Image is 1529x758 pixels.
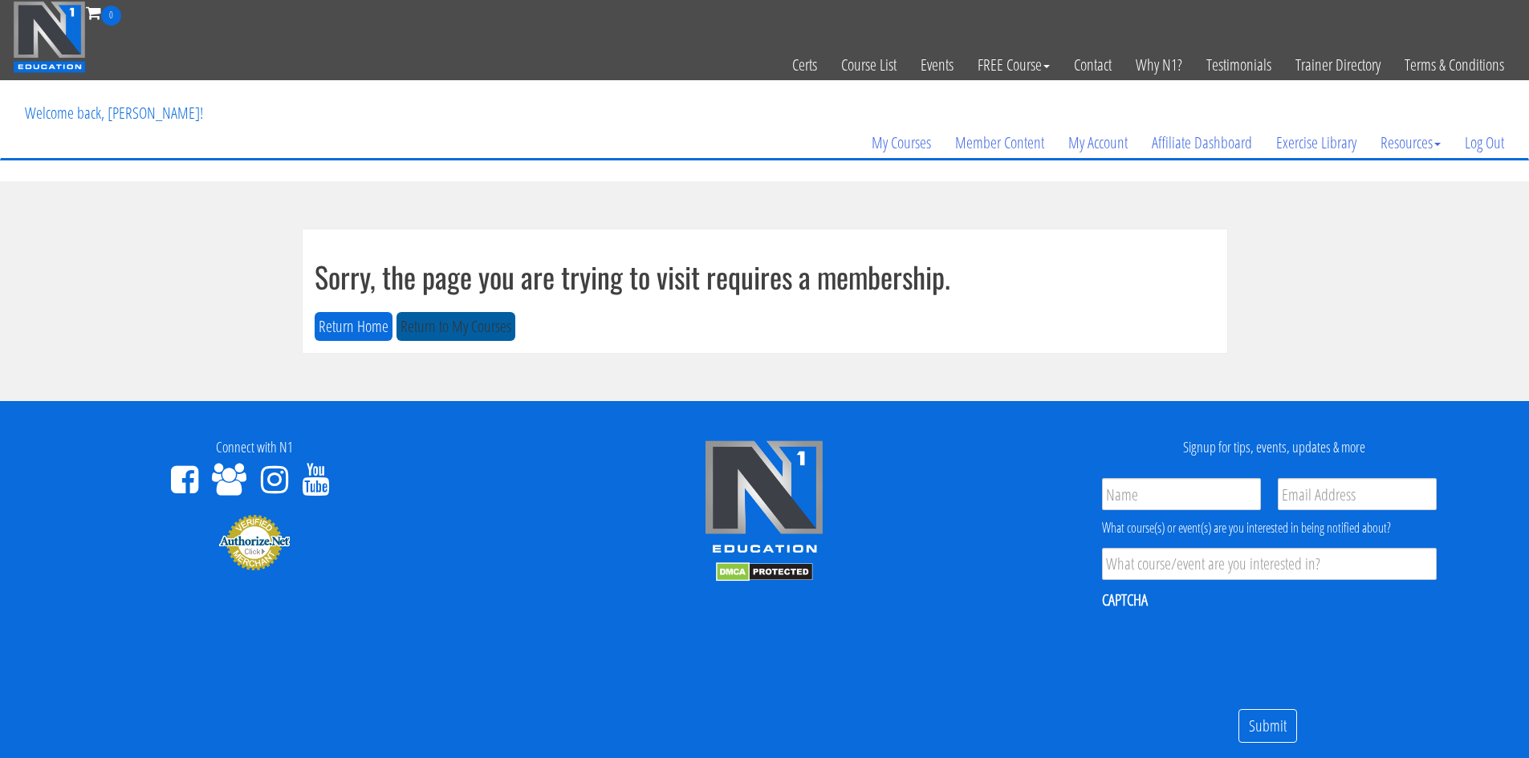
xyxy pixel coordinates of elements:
[13,81,215,145] p: Welcome back, [PERSON_NAME]!
[1102,621,1346,683] iframe: reCAPTCHA
[315,312,392,342] button: Return Home
[716,562,813,582] img: DMCA.com Protection Status
[1238,709,1297,744] input: Submit
[829,26,909,104] a: Course List
[218,513,291,571] img: Authorize.Net Merchant - Click to Verify
[1062,26,1124,104] a: Contact
[396,312,515,342] button: Return to My Courses
[101,6,121,26] span: 0
[12,440,498,456] h4: Connect with N1
[860,104,943,181] a: My Courses
[1393,26,1516,104] a: Terms & Conditions
[1102,518,1437,537] div: What course(s) or event(s) are you interested in being notified about?
[1368,104,1453,181] a: Resources
[780,26,829,104] a: Certs
[1278,478,1437,510] input: Email Address
[1124,26,1194,104] a: Why N1?
[86,2,121,23] a: 0
[1264,104,1368,181] a: Exercise Library
[1056,104,1140,181] a: My Account
[704,440,824,558] img: n1-edu-logo
[1140,104,1264,181] a: Affiliate Dashboard
[1453,104,1516,181] a: Log Out
[1102,478,1261,510] input: Name
[1031,440,1517,456] h4: Signup for tips, events, updates & more
[1102,548,1437,580] input: What course/event are you interested in?
[966,26,1062,104] a: FREE Course
[315,261,1215,293] h1: Sorry, the page you are trying to visit requires a membership.
[1283,26,1393,104] a: Trainer Directory
[13,1,86,73] img: n1-education
[1102,590,1148,610] label: CAPTCHA
[943,104,1056,181] a: Member Content
[1194,26,1283,104] a: Testimonials
[909,26,966,104] a: Events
